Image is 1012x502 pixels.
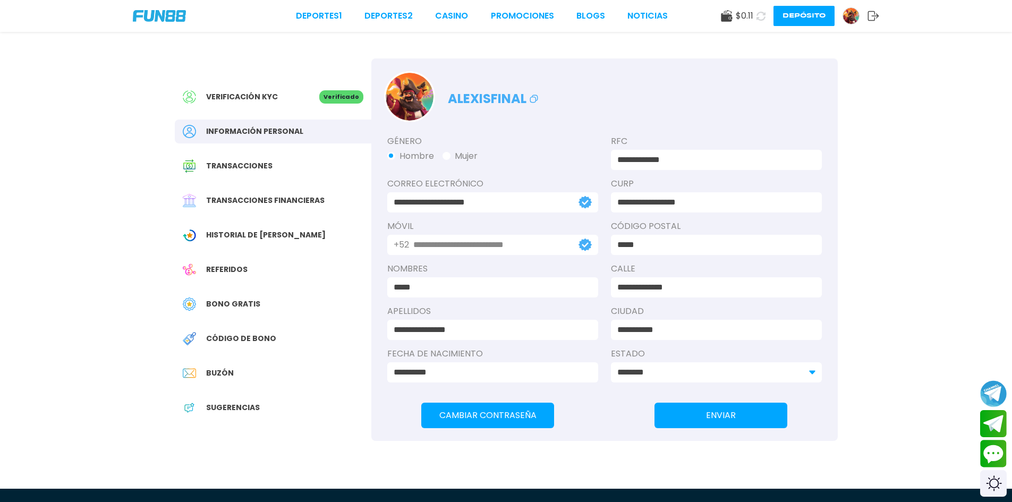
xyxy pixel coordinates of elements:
a: InboxBuzón [175,361,371,385]
span: Historial de [PERSON_NAME] [206,229,326,241]
span: Código de bono [206,333,276,344]
span: Referidos [206,264,248,275]
a: ReferralReferidos [175,258,371,282]
label: Fecha de Nacimiento [387,347,598,360]
img: Redeem Bonus [183,332,196,345]
a: Transaction HistoryTransacciones [175,154,371,178]
img: Avatar [386,73,433,121]
label: RFC [611,135,822,148]
a: Free BonusBono Gratis [175,292,371,316]
img: App Feedback [183,401,196,414]
div: Switch theme [980,470,1007,497]
label: Móvil [387,220,598,233]
a: PersonalInformación personal [175,120,371,143]
a: Redeem BonusCódigo de bono [175,327,371,351]
a: NOTICIAS [627,10,668,22]
a: App FeedbackSugerencias [175,396,371,420]
a: Promociones [491,10,554,22]
img: Referral [183,263,196,276]
a: Deportes2 [364,10,413,22]
span: Verificación KYC [206,91,278,103]
p: alexisfinal [448,84,540,108]
button: Mujer [443,150,478,163]
img: Company Logo [133,10,186,22]
span: Bono Gratis [206,299,260,310]
img: Inbox [183,367,196,380]
button: Hombre [387,150,434,163]
span: Buzón [206,368,234,379]
label: Correo electrónico [387,177,598,190]
img: Financial Transaction [183,194,196,207]
span: Sugerencias [206,402,260,413]
p: +52 [394,239,409,251]
label: Ciudad [611,305,822,318]
img: Transaction History [183,159,196,173]
a: Wagering TransactionHistorial de [PERSON_NAME] [175,223,371,247]
img: Avatar [843,8,859,24]
label: NOMBRES [387,262,598,275]
span: $ 0.11 [736,10,753,22]
a: BLOGS [576,10,605,22]
button: Depósito [773,6,835,26]
a: CASINO [435,10,468,22]
label: Género [387,135,598,148]
span: Transacciones financieras [206,195,325,206]
button: Contact customer service [980,440,1007,467]
button: Cambiar Contraseña [421,403,554,428]
label: APELLIDOS [387,305,598,318]
a: Avatar [843,7,868,24]
img: Personal [183,125,196,138]
button: ENVIAR [654,403,787,428]
a: Deportes1 [296,10,342,22]
button: Join telegram channel [980,380,1007,407]
label: Estado [611,347,822,360]
a: Verificación KYCVerificado [175,85,371,109]
label: Código Postal [611,220,822,233]
img: Free Bonus [183,297,196,311]
span: Transacciones [206,160,273,172]
label: CURP [611,177,822,190]
span: Información personal [206,126,303,137]
a: Financial TransactionTransacciones financieras [175,189,371,212]
img: Wagering Transaction [183,228,196,242]
label: Calle [611,262,822,275]
button: Join telegram [980,410,1007,438]
p: Verificado [319,90,363,104]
